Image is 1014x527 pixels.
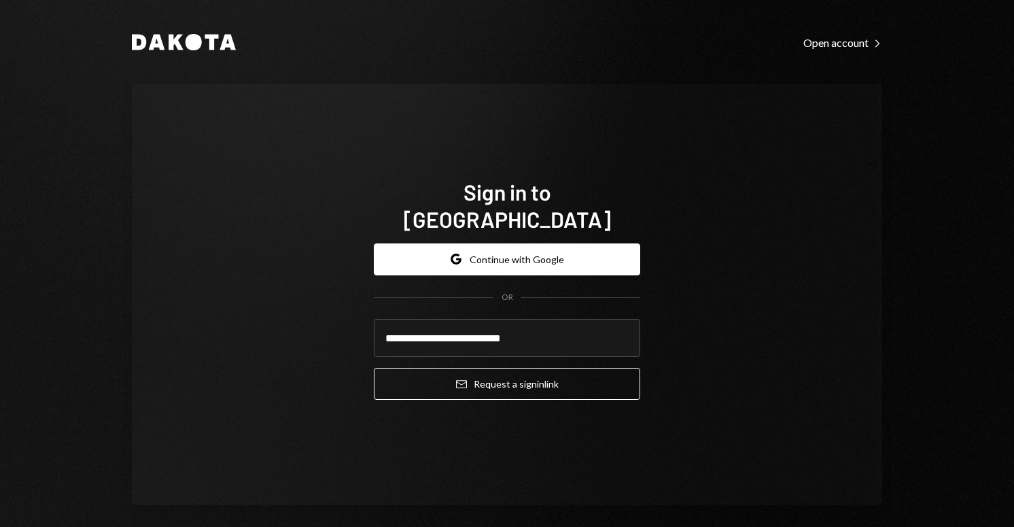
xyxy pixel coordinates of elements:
[374,243,640,275] button: Continue with Google
[374,368,640,400] button: Request a signinlink
[803,36,882,50] div: Open account
[374,178,640,233] h1: Sign in to [GEOGRAPHIC_DATA]
[502,292,513,303] div: OR
[803,35,882,50] a: Open account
